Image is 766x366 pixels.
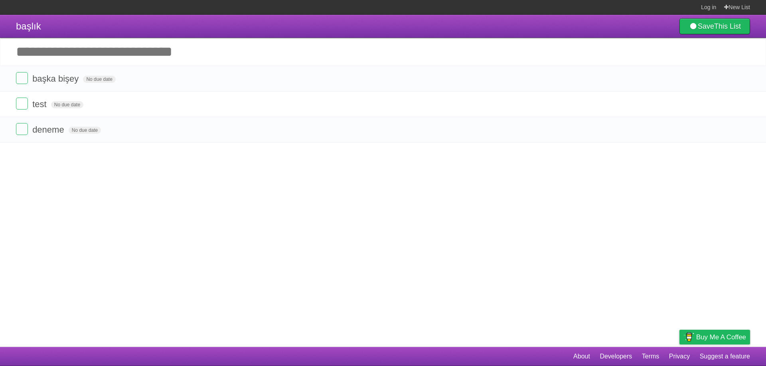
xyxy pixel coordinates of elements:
label: Done [16,123,28,135]
a: Privacy [669,349,690,364]
span: deneme [32,125,66,135]
span: No due date [51,101,83,108]
a: Suggest a feature [700,349,750,364]
span: başlık [16,21,41,31]
a: SaveThis List [679,18,750,34]
span: No due date [69,127,101,134]
a: Developers [600,349,632,364]
label: Done [16,72,28,84]
span: başka bişey [32,74,81,84]
a: Buy me a coffee [679,330,750,344]
span: No due date [83,76,115,83]
a: Terms [642,349,659,364]
a: About [573,349,590,364]
span: test [32,99,48,109]
b: This List [714,22,741,30]
img: Buy me a coffee [683,330,694,344]
span: Buy me a coffee [696,330,746,344]
label: Done [16,98,28,110]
